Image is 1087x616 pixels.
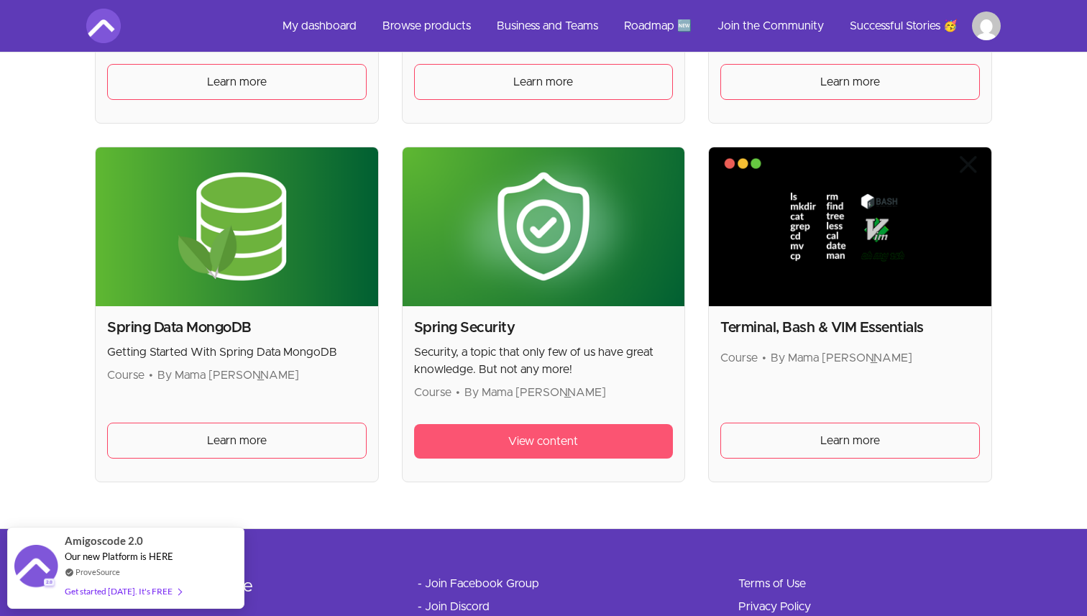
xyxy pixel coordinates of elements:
[720,318,980,338] h2: Terminal, Bash & VIM Essentials
[414,318,674,338] h2: Spring Security
[65,533,143,549] span: Amigoscode 2.0
[720,64,980,100] a: Learn more
[403,147,685,306] img: Product image for Spring Security
[720,352,758,364] span: Course
[96,147,378,306] img: Product image for Spring Data MongoDB
[738,598,811,615] a: Privacy Policy
[107,64,367,100] a: Learn more
[771,352,912,364] span: By Mama [PERSON_NAME]
[107,318,367,338] h2: Spring Data MongoDB
[709,147,991,306] img: Product image for Terminal, Bash & VIM Essentials
[107,344,367,361] p: Getting Started With Spring Data MongoDB
[149,369,153,381] span: •
[418,598,490,615] a: - Join Discord
[820,432,880,449] span: Learn more
[706,9,835,43] a: Join the Community
[820,73,880,91] span: Learn more
[86,9,121,43] img: Amigoscode logo
[271,9,1001,43] nav: Main
[485,9,610,43] a: Business and Teams
[414,424,674,459] a: View content
[738,575,806,592] a: Terms of Use
[207,432,267,449] span: Learn more
[508,433,578,450] span: View content
[65,583,181,599] div: Get started [DATE]. It's FREE
[75,566,120,578] a: ProveSource
[371,9,482,43] a: Browse products
[414,64,674,100] a: Learn more
[972,12,1001,40] img: Profile image for Mzwandile Mdladla
[65,551,173,562] span: Our new Platform is HERE
[157,369,299,381] span: By Mama [PERSON_NAME]
[414,344,674,378] p: Security, a topic that only few of us have great knowledge. But not any more!
[207,73,267,91] span: Learn more
[513,73,573,91] span: Learn more
[456,387,460,398] span: •
[418,575,539,592] a: - Join Facebook Group
[414,387,451,398] span: Course
[107,369,145,381] span: Course
[271,9,368,43] a: My dashboard
[720,423,980,459] a: Learn more
[838,9,969,43] a: Successful Stories 🥳
[107,423,367,459] a: Learn more
[14,545,58,592] img: provesource social proof notification image
[762,352,766,364] span: •
[613,9,703,43] a: Roadmap 🆕
[464,387,606,398] span: By Mama [PERSON_NAME]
